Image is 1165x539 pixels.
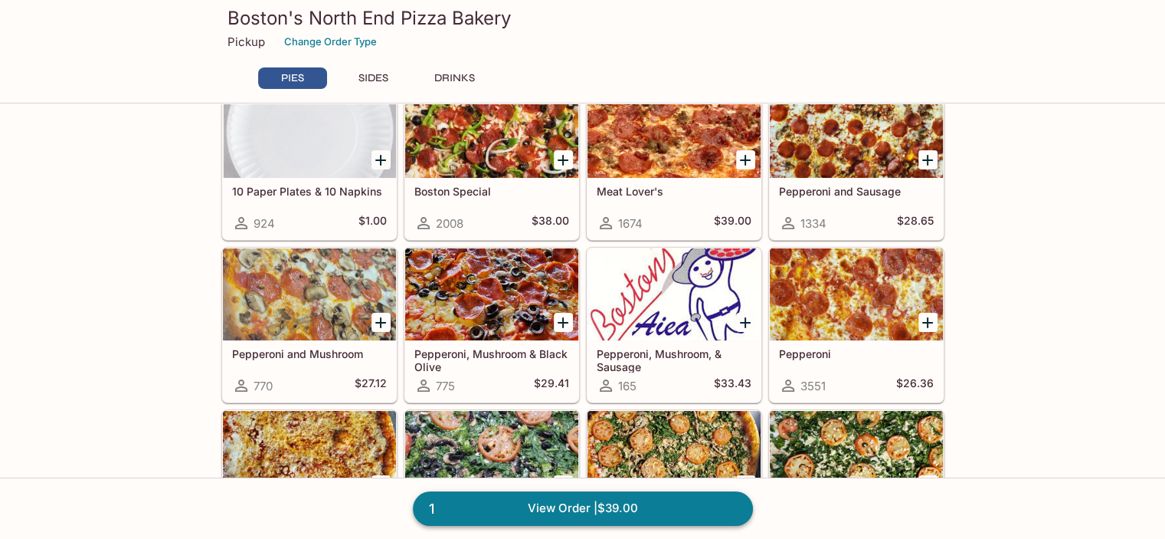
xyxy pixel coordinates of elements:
h5: $29.41 [534,376,569,395]
a: Pepperoni, Mushroom & Black Olive775$29.41 [404,248,579,403]
button: Add Boston Special [554,150,573,169]
button: Add Veggie [554,475,573,495]
div: Big Red [587,411,761,503]
span: 165 [618,379,636,393]
a: Meat Lover's1674$39.00 [587,85,761,240]
h5: $1.00 [358,214,387,232]
div: Pepperoni, Mushroom, & Sausage [587,248,761,340]
span: 775 [436,379,455,393]
a: Pepperoni and Mushroom770$27.12 [222,248,397,403]
span: 2008 [436,216,463,231]
h3: Boston's North End Pizza Bakery [227,6,938,30]
span: 770 [254,379,273,393]
span: 3551 [800,379,826,393]
a: Boston Special2008$38.00 [404,85,579,240]
h5: $26.36 [896,376,934,395]
a: 1View Order |$39.00 [413,491,753,525]
p: Pickup [227,35,265,49]
div: Pepperoni, Mushroom & Black Olive [405,248,578,340]
h5: Pepperoni [779,347,934,360]
div: Cheese [223,411,396,503]
div: Boston Special [405,86,578,178]
button: Add 10 Paper Plates & 10 Napkins [371,150,391,169]
div: Meat Lover's [587,86,761,178]
h5: Pepperoni and Sausage [779,185,934,198]
div: 10 Paper Plates & 10 Napkins [223,86,396,178]
span: 1 [420,498,443,520]
a: Pepperoni3551$26.36 [769,248,944,403]
a: Pepperoni, Mushroom, & Sausage165$33.43 [587,248,761,403]
button: Add Spinach, Garlic & Tomato [918,475,938,495]
h5: $33.43 [714,376,751,395]
a: Pepperoni and Sausage1334$28.65 [769,85,944,240]
button: PIES [258,67,327,89]
h5: $38.00 [532,214,569,232]
div: Spinach, Garlic & Tomato [770,411,943,503]
button: Add Pepperoni [918,313,938,332]
div: Veggie [405,411,578,503]
button: Add Meat Lover's [736,150,755,169]
h5: Pepperoni, Mushroom & Black Olive [414,347,569,373]
div: Pepperoni and Sausage [770,86,943,178]
button: DRINKS [421,67,489,89]
span: 924 [254,216,275,231]
span: 1334 [800,216,826,231]
h5: $27.12 [355,376,387,395]
a: 10 Paper Plates & 10 Napkins924$1.00 [222,85,397,240]
button: Add Pepperoni and Sausage [918,150,938,169]
button: Add Cheese [371,475,391,495]
button: Add Pepperoni, Mushroom, & Sausage [736,313,755,332]
h5: $39.00 [714,214,751,232]
button: Change Order Type [277,30,384,54]
h5: Boston Special [414,185,569,198]
h5: Pepperoni and Mushroom [232,347,387,360]
h5: 10 Paper Plates & 10 Napkins [232,185,387,198]
button: Add Big Red [736,475,755,495]
button: Add Pepperoni and Mushroom [371,313,391,332]
div: Pepperoni [770,248,943,340]
h5: Meat Lover's [597,185,751,198]
button: SIDES [339,67,408,89]
span: 1674 [618,216,643,231]
button: Add Pepperoni, Mushroom & Black Olive [554,313,573,332]
h5: Pepperoni, Mushroom, & Sausage [597,347,751,373]
div: Pepperoni and Mushroom [223,248,396,340]
h5: $28.65 [897,214,934,232]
